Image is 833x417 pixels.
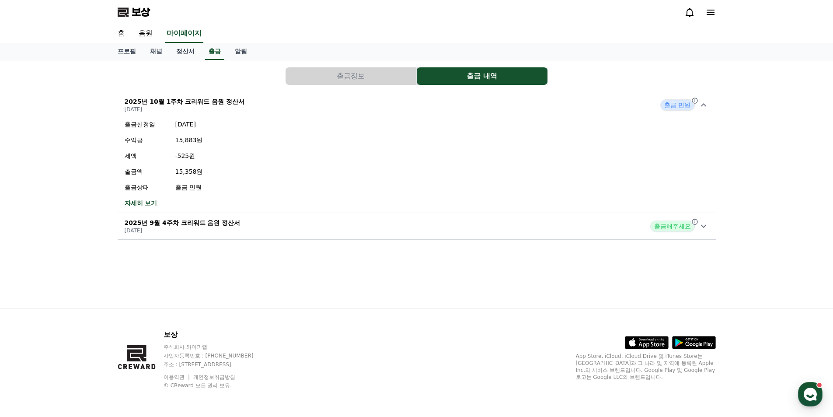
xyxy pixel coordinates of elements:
[111,43,143,60] a: 프로필
[125,168,143,175] font: 출금액
[165,25,203,43] a: 마이페이지
[58,277,113,299] a: 대화
[135,291,146,298] span: 설정
[125,137,143,144] font: 수익금
[164,361,231,368] font: 주소 : [STREET_ADDRESS]
[111,25,132,43] a: 홈
[28,291,33,298] span: 홈
[118,5,150,19] a: 보상
[167,29,202,37] font: 마이페이지
[113,277,168,299] a: 설정
[228,43,254,60] a: 알림
[164,353,254,359] font: 사업자등록번호 : [PHONE_NUMBER]
[175,168,203,175] font: 15,358원
[150,48,162,55] font: 채널
[417,67,548,85] a: 출금 내역
[664,102,690,109] font: 출금 민원
[286,67,417,85] a: 출금정보
[139,29,153,37] font: 음원
[205,43,224,60] a: 출금
[125,219,240,226] font: 2025년 9월 4주차 크리워드 음원 정산서
[654,223,691,230] font: 출금해주세요
[286,67,416,85] button: 출금정보
[3,277,58,299] a: 홈
[125,199,203,207] a: 자세히 보기
[125,152,137,159] font: 세액
[193,374,235,380] a: 개인정보취급방침
[169,43,202,60] a: 정산서
[417,67,547,85] button: 출금 내역
[175,184,202,191] font: 출금 민원
[125,98,245,105] font: 2025년 10월 1주차 크리워드 음원 정산서
[125,121,155,128] font: 출금신청일
[125,106,143,112] font: [DATE]
[235,48,247,55] font: 알림
[175,121,196,128] font: [DATE]
[576,353,715,380] font: App Store, iCloud, iCloud Drive 및 iTunes Store는 [GEOGRAPHIC_DATA]과 그 나라 및 지역에 등록된 Apple Inc.의 서비스...
[118,213,716,240] button: 2025년 9월 4주차 크리워드 음원 정산서 [DATE] 출금해주세요
[175,137,203,144] font: 15,883원
[143,43,169,60] a: 채널
[125,200,157,207] font: 자세히 보기
[118,92,716,213] button: 2025년 10월 1주차 크리워드 음원 정산서 [DATE] 출금 민원 출금신청일 [DATE] 수익금 15,883원 세액 -525원 출금액 15,358원 출금상태 출금 민원 자...
[125,228,143,234] font: [DATE]
[164,374,185,380] font: 이용약관
[164,374,191,380] a: 이용약관
[80,291,91,298] span: 대화
[176,48,195,55] font: 정산서
[118,29,125,37] font: 홈
[125,184,149,191] font: 출금상태
[175,152,195,159] font: -525원
[467,72,497,80] font: 출금 내역
[209,48,221,55] font: 출금
[164,344,207,350] font: 주식회사 와이피랩
[132,25,160,43] a: 음원
[132,6,150,18] font: 보상
[164,330,178,339] font: 보상
[164,382,232,389] font: © CReward 모든 권리 보유.
[337,72,365,80] font: 출금정보
[118,48,136,55] font: 프로필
